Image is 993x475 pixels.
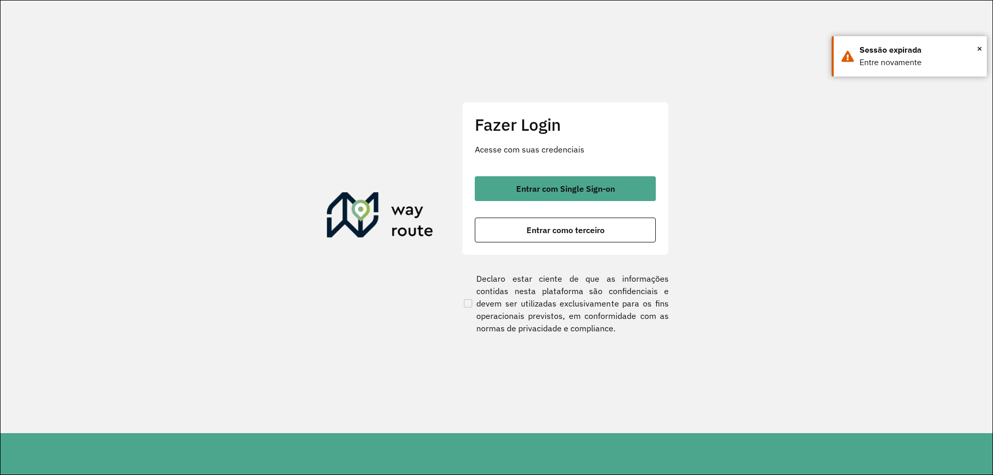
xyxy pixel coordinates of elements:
h2: Fazer Login [475,115,656,134]
button: button [475,218,656,242]
div: Entre novamente [860,56,979,69]
img: Roteirizador AmbevTech [327,192,433,242]
p: Acesse com suas credenciais [475,143,656,156]
span: × [977,41,982,56]
label: Declaro estar ciente de que as informações contidas nesta plataforma são confidenciais e devem se... [462,272,669,334]
div: Sessão expirada [860,44,979,56]
span: Entrar como terceiro [526,226,605,234]
button: Close [977,41,982,56]
button: button [475,176,656,201]
span: Entrar com Single Sign-on [516,185,615,193]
